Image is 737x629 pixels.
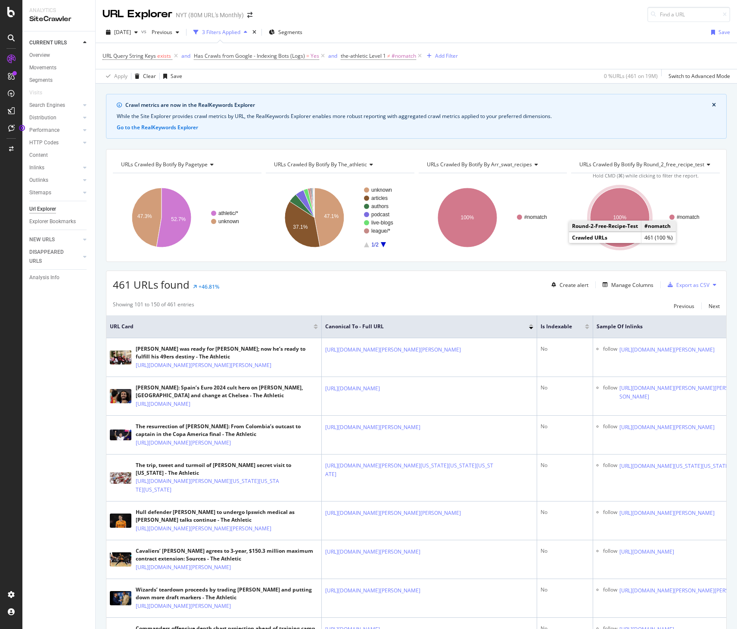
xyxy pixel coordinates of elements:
[29,101,81,110] a: Search Engines
[266,180,414,255] svg: A chart.
[136,439,231,447] a: [URL][DOMAIN_NAME][PERSON_NAME]
[29,151,48,160] div: Content
[423,51,458,61] button: Add Filter
[272,158,407,171] h4: URLs Crawled By Botify By the_athletic
[110,514,131,528] img: main image
[669,72,730,80] div: Switch to Advanced Mode
[619,346,715,354] a: [URL][DOMAIN_NAME][PERSON_NAME]
[29,101,65,110] div: Search Engines
[325,384,380,393] a: [URL][DOMAIN_NAME]
[29,113,81,122] a: Distribution
[29,51,50,60] div: Overview
[136,563,231,572] a: [URL][DOMAIN_NAME][PERSON_NAME]
[328,52,337,60] button: and
[251,28,258,37] div: times
[110,552,131,567] img: main image
[110,389,131,403] img: main image
[593,172,699,179] span: Hold CMD (⌘) while clicking to filter the report.
[328,52,337,59] div: and
[371,228,390,234] text: league/*
[708,600,728,620] iframe: Intercom live chat
[371,242,379,248] text: 1/2
[664,278,709,292] button: Export as CSV
[114,28,131,36] span: 2025 Oct. 6th
[114,72,127,80] div: Apply
[425,158,560,171] h4: URLs Crawled By Botify By arr_swat_recipes
[110,430,131,440] img: main image
[29,163,81,172] a: Inlinks
[171,216,186,222] text: 52.7%
[202,28,240,36] div: 3 Filters Applied
[541,508,589,516] div: No
[325,346,461,354] a: [URL][DOMAIN_NAME][PERSON_NAME][PERSON_NAME]
[136,400,190,408] a: [URL][DOMAIN_NAME]
[677,214,700,220] text: #nomatch
[603,384,617,401] div: follow
[325,423,420,432] a: [URL][DOMAIN_NAME][PERSON_NAME]
[641,232,676,243] td: 461 (100 %)
[136,524,271,533] a: [URL][DOMAIN_NAME][PERSON_NAME][PERSON_NAME]
[29,205,89,214] a: Url Explorer
[103,25,141,39] button: [DATE]
[141,28,148,35] span: vs
[160,69,182,83] button: Save
[29,248,81,266] a: DISAPPEARED URLS
[247,12,252,18] div: arrow-right-arrow-left
[106,94,727,139] div: info banner
[119,158,254,171] h4: URLs Crawled By Botify By pagetype
[541,547,589,555] div: No
[103,52,156,59] span: URL Query String Keys
[647,7,730,22] input: Find a URL
[541,323,572,330] span: Is Indexable
[29,88,51,97] a: Visits
[569,232,641,243] td: Crawled URLs
[571,180,720,255] svg: A chart.
[278,28,302,36] span: Segments
[710,100,718,111] button: close banner
[541,384,589,392] div: No
[29,126,81,135] a: Performance
[136,384,318,399] div: [PERSON_NAME]: Spain’s Euro 2024 cult hero on [PERSON_NAME], [GEOGRAPHIC_DATA] and change at Chel...
[560,281,588,289] div: Create alert
[371,203,389,209] text: authors
[324,213,339,219] text: 47.1%
[604,72,658,80] div: 0 % URLs ( 461 on 19M )
[613,215,627,221] text: 100%
[325,323,516,330] span: Canonical To - Full URL
[181,52,190,59] div: and
[341,52,386,59] span: the-athletic Level 1
[176,11,244,19] div: NYT (80M URL's Monthly)
[709,301,720,311] button: Next
[157,52,171,59] span: exists
[371,187,392,193] text: unknown
[619,548,674,556] a: [URL][DOMAIN_NAME]
[371,220,393,226] text: live-blogs
[29,63,56,72] div: Movements
[113,277,190,292] span: 461 URLs found
[29,151,89,160] a: Content
[708,25,730,39] button: Save
[29,248,73,266] div: DISAPPEARED URLS
[29,14,88,24] div: SiteCrawler
[110,323,311,330] span: URL Card
[29,176,81,185] a: Outlinks
[103,7,172,22] div: URL Explorer
[190,25,251,39] button: 3 Filters Applied
[392,50,416,62] span: #nomatch
[29,38,67,47] div: CURRENT URLS
[599,280,653,290] button: Manage Columns
[171,72,182,80] div: Save
[603,508,617,517] div: follow
[419,180,567,255] svg: A chart.
[110,350,131,364] img: main image
[29,51,89,60] a: Overview
[603,586,617,595] div: follow
[674,302,694,310] div: Previous
[29,273,89,282] a: Analysis Info
[371,212,390,218] text: podcast
[387,52,390,59] span: ≠
[194,52,305,59] span: Has Crawls from Google - Indexing Bots (Logs)
[548,278,588,292] button: Create alert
